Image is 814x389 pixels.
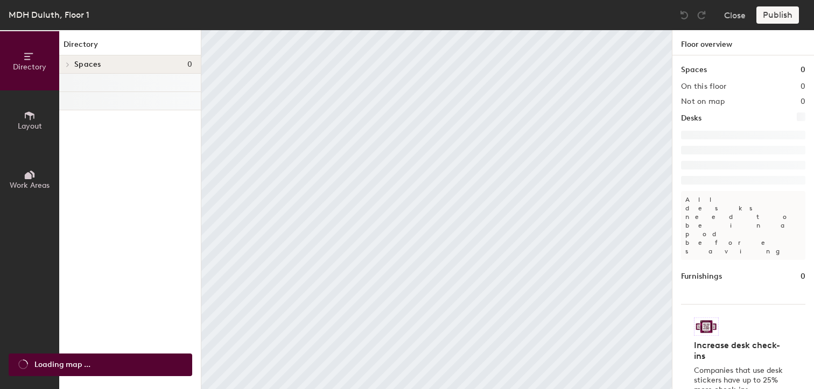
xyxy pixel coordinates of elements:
img: Redo [696,10,707,20]
span: 0 [187,60,192,69]
h1: Spaces [681,64,707,76]
div: MDH Duluth, Floor 1 [9,8,89,22]
img: Undo [679,10,690,20]
h2: On this floor [681,82,727,91]
span: Loading map ... [34,359,90,371]
h1: Floor overview [672,30,814,55]
img: Sticker logo [694,317,719,336]
h2: 0 [801,97,805,106]
h1: 0 [801,271,805,282]
span: Layout [18,122,42,131]
h1: 0 [801,64,805,76]
h1: Furnishings [681,271,722,282]
h1: Desks [681,112,701,124]
h2: 0 [801,82,805,91]
span: Spaces [74,60,101,69]
h2: Not on map [681,97,725,106]
span: Directory [13,62,46,72]
p: All desks need to be in a pod before saving [681,191,805,260]
span: Work Areas [10,181,50,190]
button: Close [724,6,746,24]
h4: Increase desk check-ins [694,340,786,362]
h1: Directory [59,39,201,55]
canvas: Map [201,30,672,389]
